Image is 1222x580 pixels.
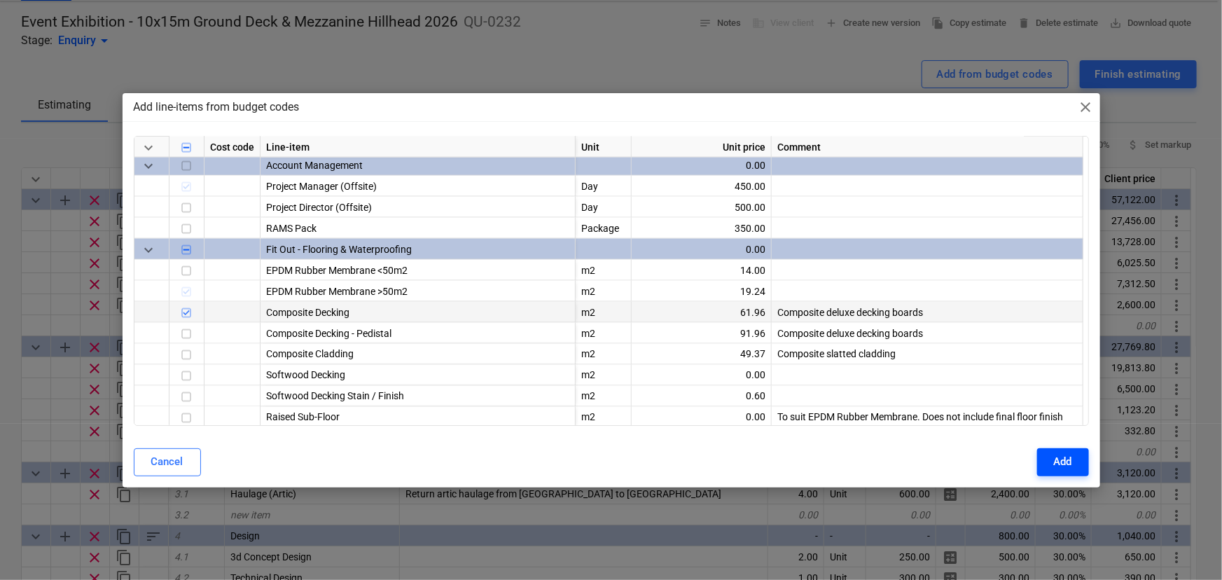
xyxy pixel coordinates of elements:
div: m2 [576,323,632,344]
div: m2 [576,302,632,323]
div: Softwood Decking [261,365,576,386]
div: m2 [576,344,632,365]
div: Raised Sub-Floor [261,407,576,428]
div: 0.00 [637,407,765,428]
div: Cancel [151,453,183,471]
div: 350.00 [637,218,765,239]
div: Softwood Decking Stain / Finish [261,386,576,407]
div: Unit price [632,137,772,158]
div: Package [576,218,632,239]
div: Composite deluxe decking boards [772,323,1083,344]
div: 0.00 [637,365,765,386]
div: m2 [576,281,632,302]
div: 0.60 [637,386,765,407]
span: keyboard_arrow_down [140,139,157,156]
div: Project Manager (Offsite) [261,176,576,197]
div: m2 [576,365,632,386]
div: Comment [772,137,1083,158]
div: 0.00 [637,155,765,176]
div: Account Management [261,155,576,176]
div: Day [576,176,632,197]
div: Cost code [204,137,261,158]
div: Composite Decking - Pedistal [261,323,576,344]
div: EPDM Rubber Membrane >50m2 [261,281,576,302]
div: 19.24 [637,281,765,302]
div: EPDM Rubber Membrane <50m2 [261,260,576,281]
button: Add [1037,448,1089,476]
p: Add line-items from budget codes [134,99,300,116]
div: 91.96 [637,323,765,344]
div: m2 [576,260,632,281]
div: 49.37 [637,344,765,365]
div: Composite deluxe decking boards [772,302,1083,323]
div: Day [576,197,632,218]
div: 500.00 [637,197,765,218]
div: 61.96 [637,302,765,323]
div: Composite Cladding [261,344,576,365]
span: close [1078,99,1095,116]
div: RAMS Pack [261,218,576,239]
div: 14.00 [637,260,765,281]
span: keyboard_arrow_down [140,158,157,174]
div: To suit EPDM Rubber Membrane. Does not include final floor finish [772,407,1083,428]
div: Composite slatted cladding [772,344,1083,365]
button: Cancel [134,448,201,476]
div: 0.00 [637,239,765,260]
div: Unit [576,137,632,158]
div: Composite Decking [261,302,576,323]
div: Add [1054,453,1072,471]
iframe: Chat Widget [1152,513,1222,580]
div: m2 [576,386,632,407]
div: m2 [576,407,632,428]
div: Project Director (Offsite) [261,197,576,218]
div: Fit Out - Flooring & Waterproofing [261,239,576,260]
div: Line-item [261,137,576,158]
span: keyboard_arrow_down [140,242,157,258]
div: 450.00 [637,176,765,197]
